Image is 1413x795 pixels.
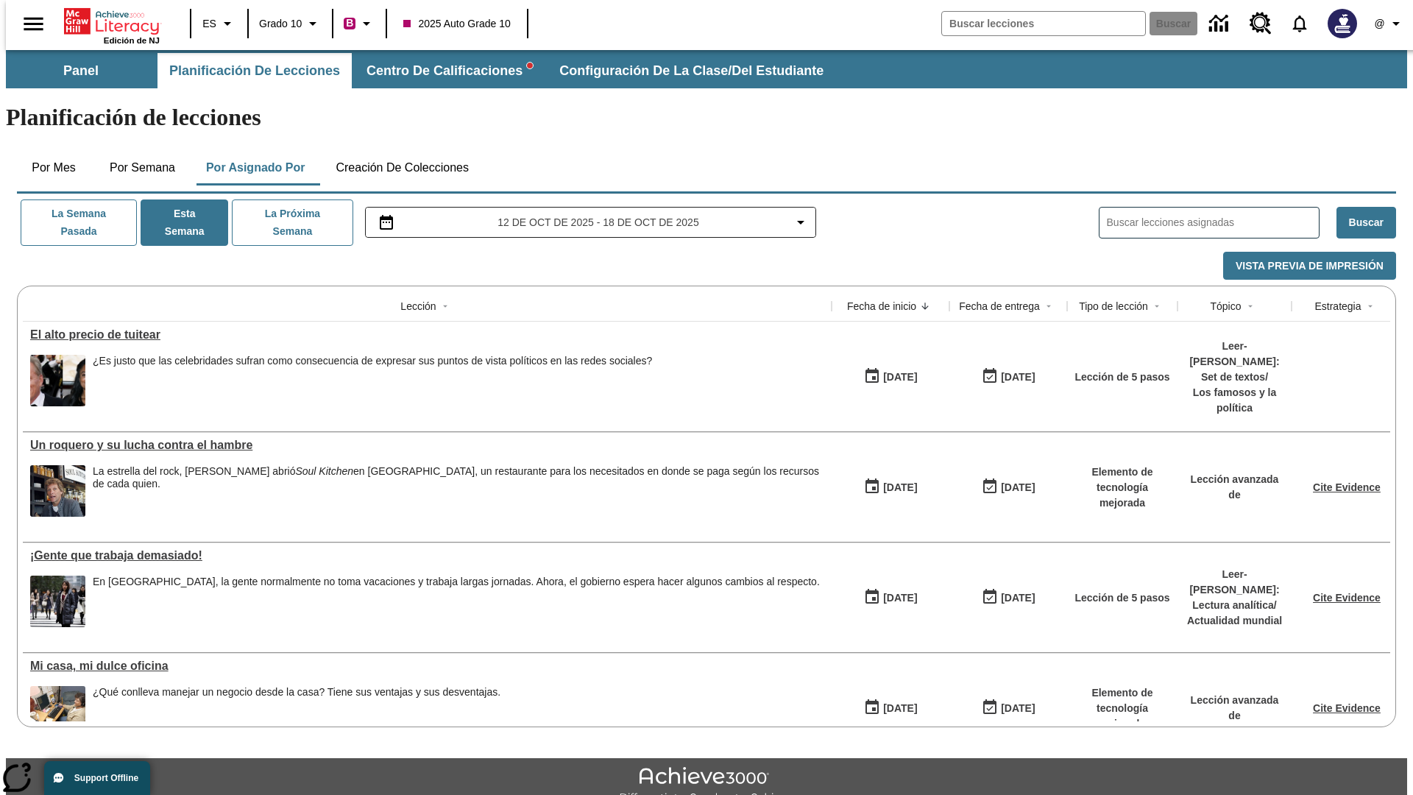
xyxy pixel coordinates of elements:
p: Elemento de tecnología mejorada [1074,464,1170,511]
p: Elemento de tecnología mejorada [1074,685,1170,732]
button: Support Offline [44,761,150,795]
div: [DATE] [883,589,917,607]
p: Lección de 5 pasos [1074,370,1169,385]
button: 10/13/25: Último día en que podrá accederse la lección [977,694,1040,722]
div: Portada [64,5,160,45]
div: [DATE] [883,699,917,718]
button: Planificación de lecciones [157,53,352,88]
div: [DATE] [883,368,917,386]
div: Fecha de entrega [959,299,1040,314]
a: Centro de información [1200,4,1241,44]
a: Portada [64,7,160,36]
button: Sort [1242,297,1259,315]
button: 10/13/25: Primer día en que estuvo disponible la lección [859,584,922,612]
p: Lección avanzada de [1185,693,1284,724]
button: La próxima semana [232,199,353,246]
span: 2025 Auto Grade 10 [403,16,510,32]
span: Centro de calificaciones [366,63,533,79]
div: La estrella del rock, [PERSON_NAME] abrió en [GEOGRAPHIC_DATA], un restaurante para los necesitad... [93,465,824,490]
span: @ [1374,16,1384,32]
div: Un roquero y su lucha contra el hambre [30,439,824,452]
div: [DATE] [1001,368,1035,386]
div: Estrategia [1314,299,1361,314]
svg: Collapse Date Range Filter [792,213,810,231]
button: Creación de colecciones [324,150,481,185]
button: 10/13/25: Último día en que podrá accederse la lección [977,584,1040,612]
div: ¿Qué conlleva manejar un negocio desde la casa? Tiene sus ventajas y sus desventajas. [93,686,500,738]
span: Grado 10 [259,16,302,32]
p: Leer-[PERSON_NAME]: Set de textos / [1185,339,1284,385]
a: Centro de recursos, Se abrirá en una pestaña nueva. [1241,4,1281,43]
img: Avatar [1328,9,1357,38]
a: Notificaciones [1281,4,1319,43]
input: Buscar lecciones asignadas [1107,212,1319,233]
span: Configuración de la clase/del estudiante [559,63,824,79]
button: Por mes [17,150,91,185]
p: Los famosos y la política [1185,385,1284,416]
button: Abrir el menú lateral [12,2,55,46]
button: 10/15/25: Primer día en que estuvo disponible la lección [859,363,922,391]
div: ¡Gente que trabaja demasiado! [30,549,824,562]
a: El alto precio de tuitear, Lecciones [30,328,824,342]
img: compartir opiniones políticas en los redes sociales puede impactar tu carrera [30,355,85,406]
span: 12 de oct de 2025 - 18 de oct de 2025 [497,215,698,230]
div: La estrella del rock, Jon Bon Jovi abrió Soul Kitchen en Nueva Jersey, un restaurante para los ne... [93,465,824,517]
span: Planificación de lecciones [169,63,340,79]
i: Soul Kitchen [295,465,353,477]
div: En [GEOGRAPHIC_DATA], la gente normalmente no toma vacaciones y trabaja largas jornadas. Ahora, e... [93,576,820,588]
button: Centro de calificaciones [355,53,545,88]
button: Vista previa de impresión [1223,252,1396,280]
div: Tipo de lección [1079,299,1148,314]
button: Boost El color de la clase es rojo violeta. Cambiar el color de la clase. [338,10,381,37]
img: Un hombre en un restaurante con jarras y platos al fondo y un cartel que dice Soul Kitchen. La es... [30,465,85,517]
button: Sort [436,297,454,315]
span: Panel [63,63,99,79]
button: Sort [1040,297,1058,315]
button: Sort [1148,297,1166,315]
div: [DATE] [1001,589,1035,607]
a: Un roquero y su lucha contra el hambre , Lecciones [30,439,824,452]
div: Subbarra de navegación [6,50,1407,88]
button: Por semana [98,150,187,185]
button: 10/15/25: Primer día en que estuvo disponible la lección [859,473,922,501]
h1: Planificación de lecciones [6,104,1407,131]
button: Sort [916,297,934,315]
div: Fecha de inicio [847,299,916,314]
button: Perfil/Configuración [1366,10,1413,37]
p: Actualidad mundial [1185,613,1284,629]
div: El alto precio de tuitear [30,328,824,342]
span: ES [202,16,216,32]
button: La semana pasada [21,199,137,246]
button: 10/15/25: Último día en que podrá accederse la lección [977,473,1040,501]
svg: writing assistant alert [527,63,533,68]
div: Tópico [1210,299,1241,314]
img: Empresaria japonés posando en el cruce de peatones de una ciudad muy concurrida [30,576,85,627]
div: Mi casa, mi dulce oficina [30,660,824,673]
button: Escoja un nuevo avatar [1319,4,1366,43]
div: ¿Es justo que las celebridades sufran como consecuencia de expresar sus puntos de vista políticos... [93,355,652,406]
a: Cite Evidence [1313,481,1381,493]
div: [DATE] [1001,478,1035,497]
button: 10/15/25: Último día en que podrá accederse la lección [977,363,1040,391]
button: 10/13/25: Primer día en que estuvo disponible la lección [859,694,922,722]
button: Seleccione el intervalo de fechas opción del menú [372,213,810,231]
a: Cite Evidence [1313,592,1381,604]
span: Edición de NJ [104,36,160,45]
span: Support Offline [74,773,138,783]
div: Subbarra de navegación [6,53,837,88]
div: Lección [400,299,436,314]
button: Configuración de la clase/del estudiante [548,53,835,88]
button: Lenguaje: ES, Selecciona un idioma [196,10,243,37]
a: ¡Gente que trabaja demasiado!, Lecciones [30,549,824,562]
div: ¿Qué conlleva manejar un negocio desde la casa? Tiene sus ventajas y sus desventajas. [93,686,500,699]
button: Buscar [1336,207,1396,239]
button: Sort [1361,297,1379,315]
input: Buscar campo [942,12,1145,35]
img: Una mujer con audífonos sentada en un escritorio trabajando en un computador. Trabajar desde casa... [30,686,85,738]
button: Panel [7,53,155,88]
div: En Japón, la gente normalmente no toma vacaciones y trabaja largas jornadas. Ahora, el gobierno e... [93,576,820,627]
button: Por asignado por [194,150,317,185]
